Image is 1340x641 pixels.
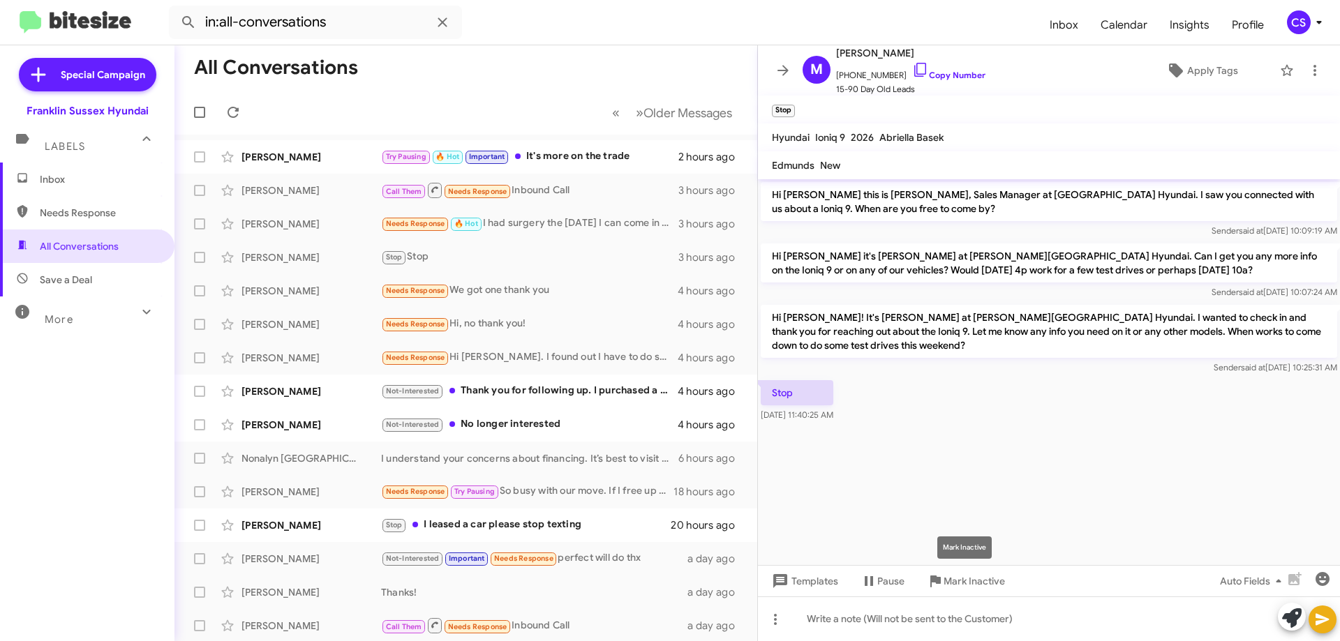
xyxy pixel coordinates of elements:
[1130,58,1273,83] button: Apply Tags
[169,6,462,39] input: Search
[1239,225,1263,236] span: said at
[381,617,687,634] div: Inbound Call
[761,243,1337,282] p: Hi [PERSON_NAME] it's [PERSON_NAME] at [PERSON_NAME][GEOGRAPHIC_DATA] Hyundai. Can I get you any ...
[381,181,678,199] div: Inbound Call
[454,219,478,228] span: 🔥 Hot
[241,485,381,499] div: [PERSON_NAME]
[381,585,687,599] div: Thanks!
[241,585,381,599] div: [PERSON_NAME]
[1209,568,1298,594] button: Auto Fields
[1220,568,1287,594] span: Auto Fields
[761,409,833,420] span: [DATE] 11:40:25 AM
[772,105,795,117] small: Stop
[687,552,746,566] div: a day ago
[810,59,823,81] span: M
[1241,362,1265,372] span: said at
[194,56,358,79] h1: All Conversations
[381,149,678,165] div: It's more on the trade
[687,585,746,599] div: a day ago
[772,131,810,144] span: Hyundai
[241,250,381,264] div: [PERSON_NAME]
[386,187,422,196] span: Call Them
[1159,5,1221,45] a: Insights
[912,70,985,80] a: Copy Number
[381,249,678,265] div: Stop
[761,380,833,405] p: Stop
[678,451,746,465] div: 6 hours ago
[40,206,158,220] span: Needs Response
[448,622,507,631] span: Needs Response
[381,316,678,332] div: Hi, no thank you!
[241,317,381,331] div: [PERSON_NAME]
[386,152,426,161] span: Try Pausing
[381,282,678,299] div: We got one thank you
[386,353,445,362] span: Needs Response
[448,187,507,196] span: Needs Response
[381,517,671,533] div: I leased a car please stop texting
[636,104,643,121] span: »
[386,487,445,496] span: Needs Response
[673,485,746,499] div: 18 hours ago
[761,182,1337,221] p: Hi [PERSON_NAME] this is [PERSON_NAME], Sales Manager at [GEOGRAPHIC_DATA] Hyundai. I saw you con...
[454,487,495,496] span: Try Pausing
[386,286,445,295] span: Needs Response
[40,172,158,186] span: Inbox
[678,384,746,398] div: 4 hours ago
[769,568,838,594] span: Templates
[820,159,840,172] span: New
[241,552,381,566] div: [PERSON_NAME]
[494,554,553,563] span: Needs Response
[678,284,746,298] div: 4 hours ago
[937,536,992,559] div: Mark Inactive
[386,622,422,631] span: Call Them
[604,98,740,127] nav: Page navigation example
[1212,225,1337,236] span: Sender [DATE] 10:09:19 AM
[849,568,916,594] button: Pause
[836,45,985,61] span: [PERSON_NAME]
[40,273,92,287] span: Save a Deal
[386,420,440,429] span: Not-Interested
[643,105,732,121] span: Older Messages
[1287,10,1311,34] div: CS
[241,351,381,365] div: [PERSON_NAME]
[687,619,746,633] div: a day ago
[449,554,485,563] span: Important
[772,159,814,172] span: Edmunds
[612,104,620,121] span: «
[815,131,845,144] span: Ioniq 9
[877,568,904,594] span: Pause
[45,313,73,326] span: More
[1221,5,1275,45] a: Profile
[851,131,874,144] span: 2026
[678,418,746,432] div: 4 hours ago
[1187,58,1238,83] span: Apply Tags
[1089,5,1159,45] span: Calendar
[678,150,746,164] div: 2 hours ago
[386,554,440,563] span: Not-Interested
[241,284,381,298] div: [PERSON_NAME]
[241,183,381,197] div: [PERSON_NAME]
[241,451,381,465] div: Nonalyn [GEOGRAPHIC_DATA]
[758,568,849,594] button: Templates
[1038,5,1089,45] a: Inbox
[27,104,149,118] div: Franklin Sussex Hyundai
[386,319,445,329] span: Needs Response
[627,98,740,127] button: Next
[836,61,985,82] span: [PHONE_NUMBER]
[61,68,145,82] span: Special Campaign
[1239,287,1263,297] span: said at
[381,383,678,399] div: Thank you for following up. I purchased a Ford Bronco.
[761,305,1337,358] p: Hi [PERSON_NAME]! It's [PERSON_NAME] at [PERSON_NAME][GEOGRAPHIC_DATA] Hyundai. I wanted to check...
[19,58,156,91] a: Special Campaign
[386,219,445,228] span: Needs Response
[435,152,459,161] span: 🔥 Hot
[241,619,381,633] div: [PERSON_NAME]
[386,386,440,395] span: Not-Interested
[241,518,381,532] div: [PERSON_NAME]
[1212,287,1337,297] span: Sender [DATE] 10:07:24 AM
[381,451,678,465] div: I understand your concerns about financing. It’s best to visit us so we can explore options toget...
[381,216,678,232] div: I had surgery the [DATE] I can come in soon!!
